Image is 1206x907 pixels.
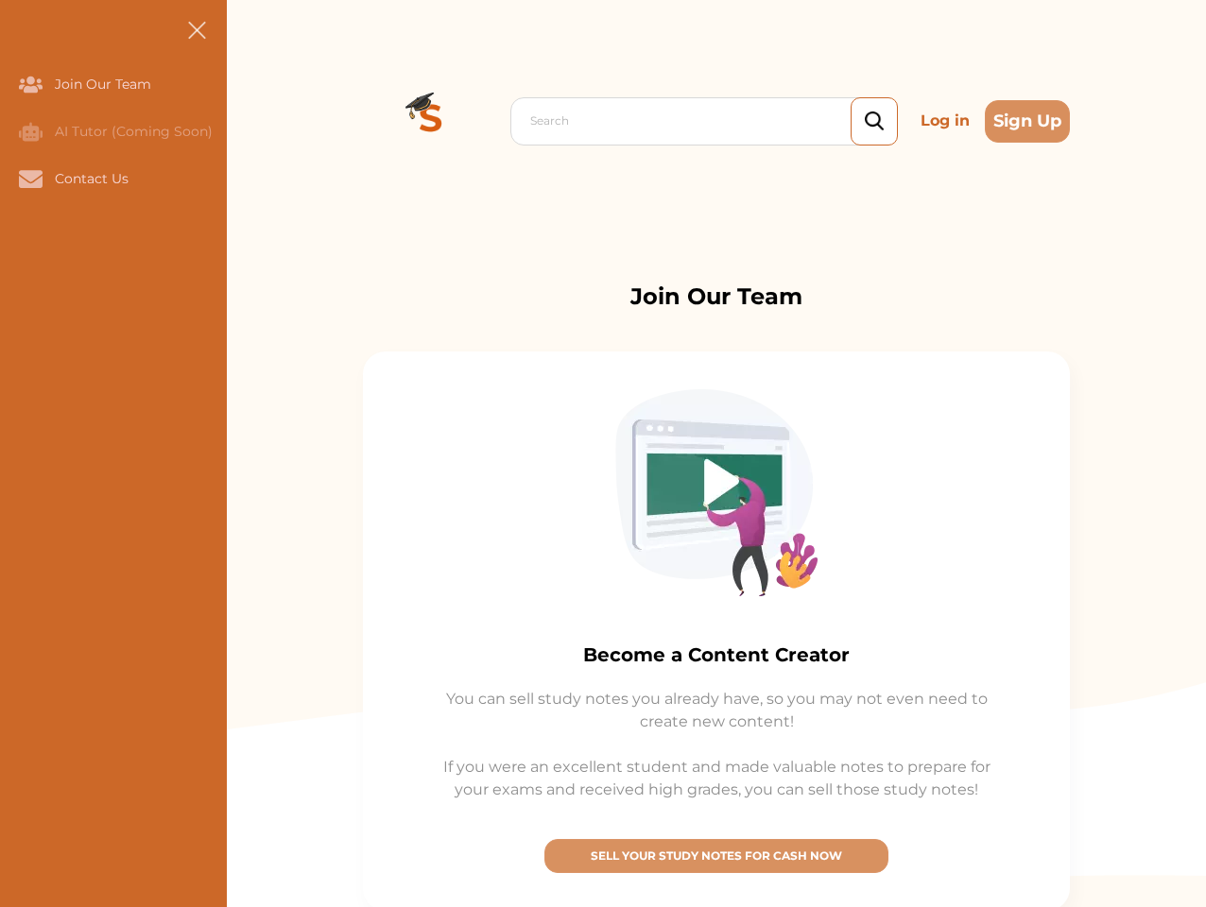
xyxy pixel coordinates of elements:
p: Become a Content Creator [363,641,1070,669]
button: Sign Up [985,100,1070,143]
p: You can sell study notes you already have, so you may not even need to create new content! If you... [363,688,1070,801]
img: Logo [363,53,499,189]
p: Join Our Team [363,280,1070,314]
img: Creator-Image [615,389,818,596]
p: SELL YOUR STUDY NOTES FOR CASH NOW [553,847,880,864]
img: search_icon [865,111,884,131]
button: [object Object] [544,839,888,873]
p: Log in [913,102,977,140]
